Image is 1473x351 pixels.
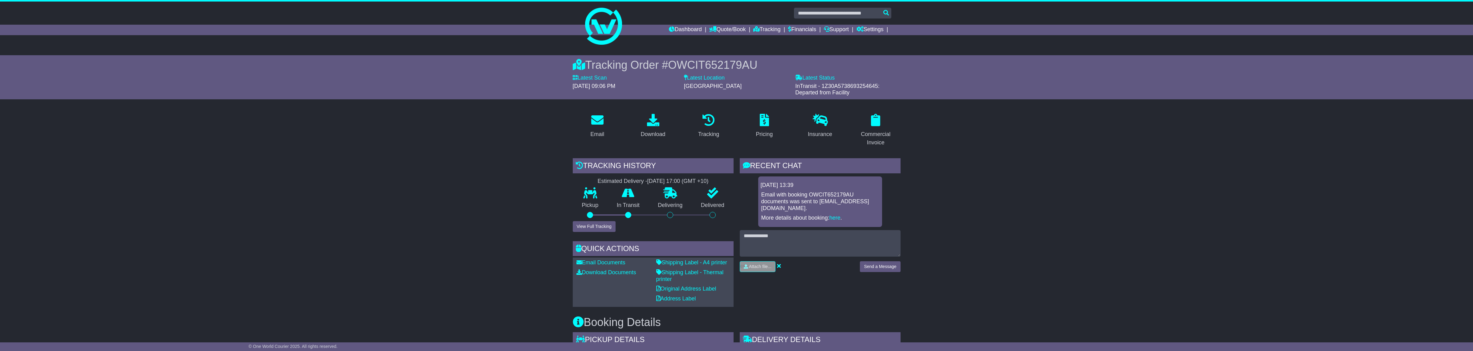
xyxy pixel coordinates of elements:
p: Delivered [692,202,734,209]
div: [DATE] 13:39 [761,182,880,189]
div: Insurance [808,130,832,138]
a: Tracking [753,25,780,35]
a: Address Label [656,295,696,302]
h3: Booking Details [573,316,901,328]
div: Pickup Details [573,332,734,349]
p: Delivering [649,202,692,209]
a: Pricing [752,112,777,141]
div: Quick Actions [573,241,734,258]
button: View Full Tracking [573,221,616,232]
a: Dashboard [669,25,702,35]
span: OWCIT652179AU [668,59,757,71]
span: [DATE] 09:06 PM [573,83,616,89]
div: Estimated Delivery - [573,178,734,185]
p: In Transit [608,202,649,209]
a: Email [586,112,608,141]
div: Tracking history [573,158,734,175]
span: InTransit - 1Z30A5738693254645: Departed from Facility [795,83,880,96]
div: Delivery Details [740,332,901,349]
label: Latest Status [795,75,835,81]
label: Latest Scan [573,75,607,81]
div: Email [590,130,604,138]
a: Shipping Label - Thermal printer [656,269,724,282]
a: here [829,215,840,221]
a: Download [637,112,669,141]
p: Pickup [573,202,608,209]
p: More details about booking: . [761,215,879,221]
a: Download Documents [576,269,636,275]
p: Email with booking OWCIT652179AU documents was sent to [EMAIL_ADDRESS][DOMAIN_NAME]. [761,192,879,212]
span: [GEOGRAPHIC_DATA] [684,83,742,89]
div: [DATE] 17:00 (GMT +10) [647,178,709,185]
div: Pricing [756,130,773,138]
a: Financials [788,25,816,35]
a: Insurance [804,112,836,141]
a: Original Address Label [656,286,716,292]
a: Shipping Label - A4 printer [656,259,727,266]
label: Latest Location [684,75,725,81]
a: Settings [857,25,884,35]
a: Email Documents [576,259,625,266]
a: Quote/Book [709,25,746,35]
div: Commercial Invoice [855,130,897,147]
a: Support [824,25,849,35]
div: Tracking [698,130,719,138]
button: Send a Message [860,261,900,272]
div: Tracking Order # [573,58,901,72]
span: © One World Courier 2025. All rights reserved. [249,344,338,349]
a: Commercial Invoice [851,112,901,149]
a: Tracking [694,112,723,141]
div: RECENT CHAT [740,158,901,175]
div: Download [641,130,665,138]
